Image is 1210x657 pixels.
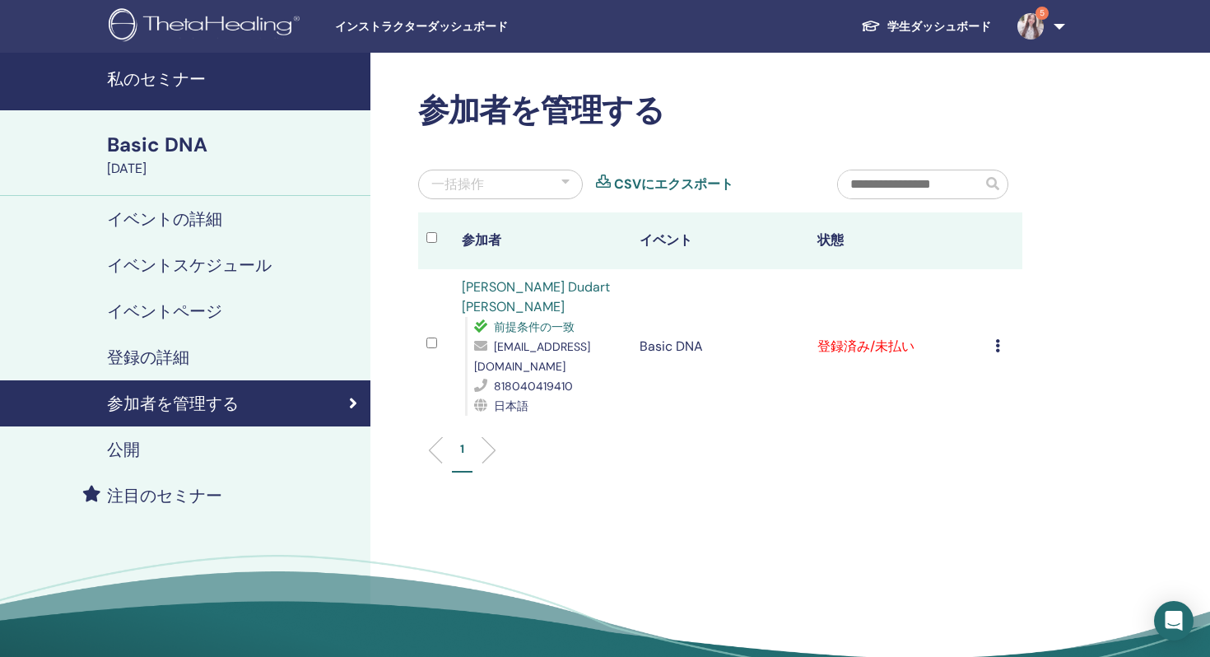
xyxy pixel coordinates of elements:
[97,131,370,179] a: Basic DNA[DATE]
[107,255,272,275] h4: イベントスケジュール
[1154,601,1194,641] div: Open Intercom Messenger
[107,209,222,229] h4: イベントの詳細
[474,339,590,374] span: [EMAIL_ADDRESS][DOMAIN_NAME]
[848,12,1004,42] a: 学生ダッシュボード
[431,175,484,194] div: 一括操作
[494,319,575,334] span: 前提条件の一致
[107,69,361,89] h4: 私のセミナー
[107,131,361,159] div: Basic DNA
[454,212,631,269] th: 参加者
[107,440,140,459] h4: 公開
[418,92,1022,130] h2: 参加者を管理する
[1035,7,1049,20] span: 5
[335,18,582,35] span: インストラクターダッシュボード
[107,159,361,179] div: [DATE]
[107,347,189,367] h4: 登録の詳細
[494,379,573,394] span: 818040419410
[631,269,809,424] td: Basic DNA
[109,8,305,45] img: logo.png
[614,175,733,194] a: CSVにエクスポート
[107,301,222,321] h4: イベントページ
[1017,13,1044,40] img: default.jpg
[107,486,222,506] h4: 注目のセミナー
[107,394,239,413] h4: 参加者を管理する
[809,212,987,269] th: 状態
[631,212,809,269] th: イベント
[460,440,464,458] p: 1
[861,19,881,33] img: graduation-cap-white.svg
[462,278,610,315] a: [PERSON_NAME] Dudart [PERSON_NAME]
[494,398,528,413] span: 日本語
